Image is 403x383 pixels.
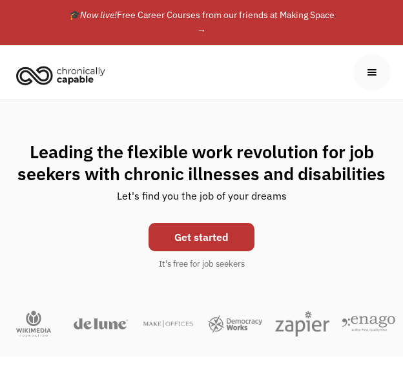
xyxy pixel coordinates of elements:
[13,141,390,185] h1: Leading the flexible work revolution for job seekers with chronic illnesses and disabilities
[12,61,115,89] a: home
[80,9,117,21] em: Now live!
[159,258,245,271] div: It's free for job seekers
[117,185,287,216] div: Let's find you the job of your dreams
[12,61,109,89] img: Chronically Capable logo
[353,54,391,91] div: menu
[149,223,254,251] a: Get started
